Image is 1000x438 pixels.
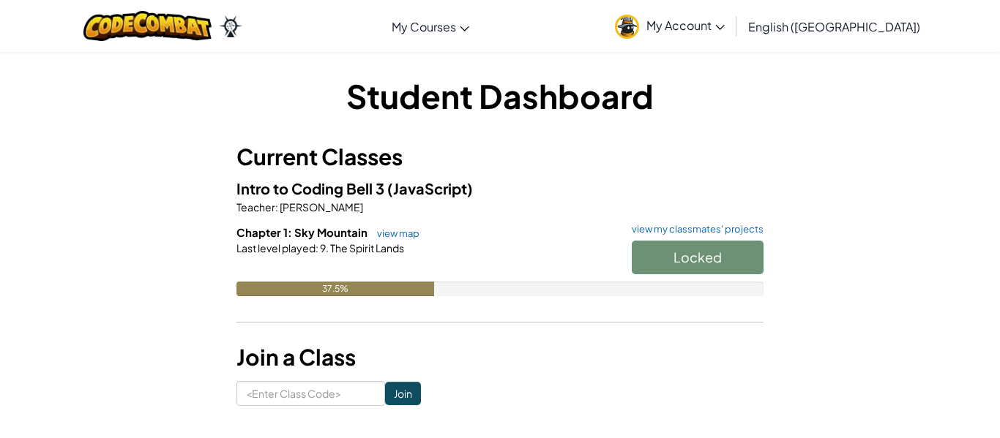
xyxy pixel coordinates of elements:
img: avatar [615,15,639,39]
span: Chapter 1: Sky Mountain [236,225,370,239]
span: (JavaScript) [387,179,473,197]
span: 9. [318,241,329,254]
h3: Join a Class [236,341,764,374]
a: view my classmates' projects [624,224,764,234]
input: <Enter Class Code> [236,381,385,406]
img: CodeCombat logo [83,11,212,41]
img: Ozaria [219,15,242,37]
a: view map [370,227,419,239]
span: : [316,241,318,254]
a: English ([GEOGRAPHIC_DATA]) [741,7,928,46]
a: My Account [608,3,732,49]
span: My Courses [392,19,456,34]
input: Join [385,382,421,405]
h1: Student Dashboard [236,73,764,118]
span: [PERSON_NAME] [278,200,363,214]
span: Teacher [236,200,275,214]
h3: Current Classes [236,140,764,173]
div: 37.5% [236,282,434,296]
a: My Courses [384,7,477,46]
span: Last level played [236,241,316,254]
span: : [275,200,278,214]
span: My Account [646,18,725,33]
span: English ([GEOGRAPHIC_DATA]) [748,19,920,34]
span: Intro to Coding Bell 3 [236,179,387,197]
span: The Spirit Lands [329,241,404,254]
